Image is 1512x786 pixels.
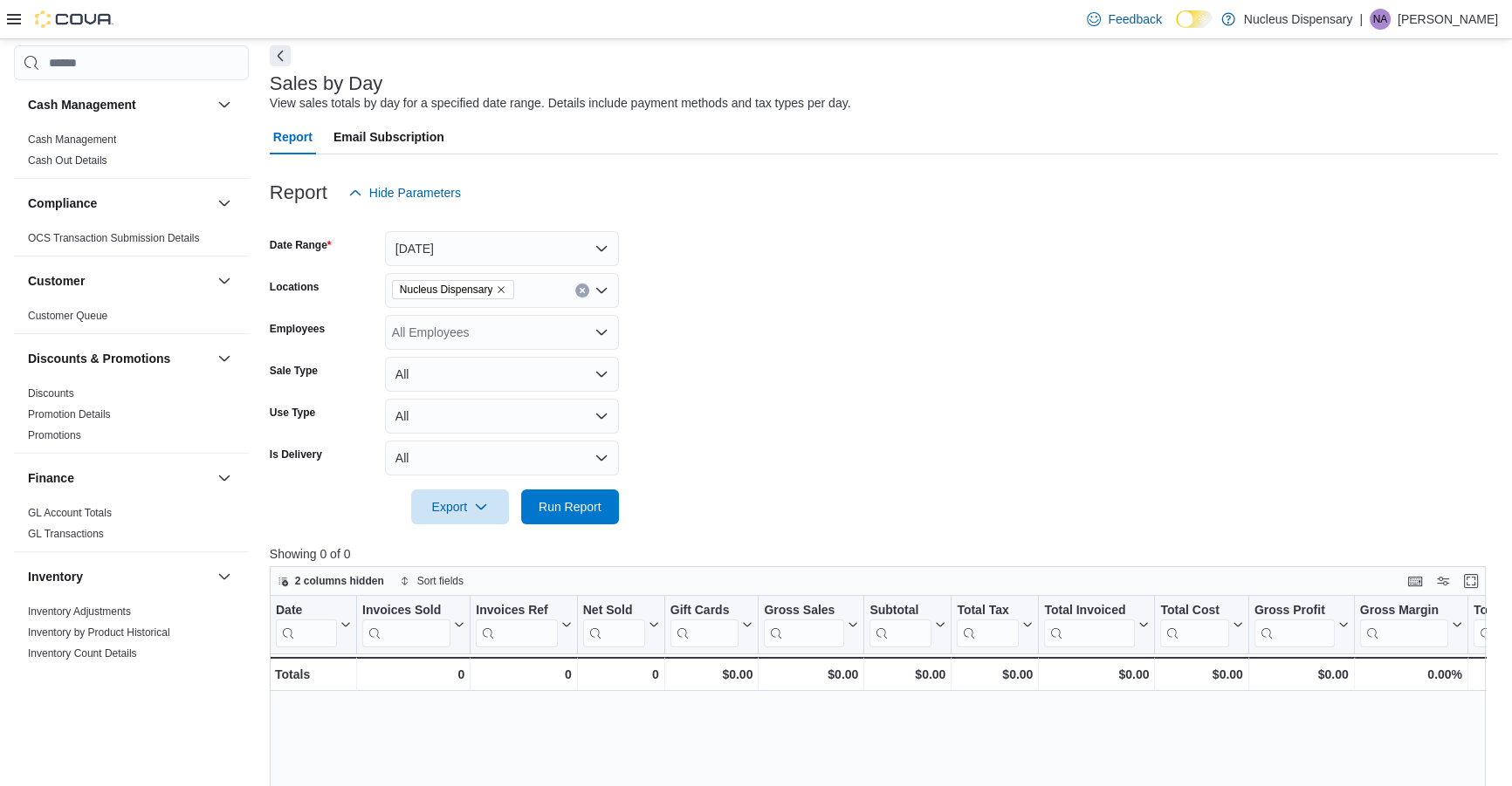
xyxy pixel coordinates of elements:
[270,406,315,420] label: Use Type
[582,603,644,647] div: Net Sold
[1160,664,1242,685] div: $0.00
[1244,9,1353,30] p: Nucleus Dispensary
[1254,603,1335,647] div: Gross Profit
[270,238,332,252] label: Date Range
[385,441,619,475] button: All
[28,605,131,618] a: Inventory Adjustments
[362,603,464,647] button: Invoices Sold
[869,603,931,647] div: Subtotal
[476,664,571,685] div: 0
[28,469,74,487] h3: Finance
[28,350,210,367] button: Discounts & Promotions
[362,664,464,685] div: 0
[214,270,235,291] button: Customer
[362,603,450,619] div: Invoices Sold
[14,129,249,178] div: Cash Management
[28,527,104,541] span: GL Transactions
[1160,603,1228,619] div: Total Cost
[14,383,249,453] div: Discounts & Promotions
[28,668,174,680] a: Inventory On Hand by Package
[14,502,249,551] div: Finance
[392,280,515,299] span: Nucleus Dispensary
[764,603,844,619] div: Gross Sales
[575,284,589,297] button: Clear input
[385,231,619,266] button: [DATE]
[28,154,107,167] span: Cash Out Details
[957,664,1033,685] div: $0.00
[670,603,739,647] div: Gift Card Sales
[28,506,112,520] span: GL Account Totals
[670,664,753,685] div: $0.00
[764,603,844,647] div: Gross Sales
[28,272,85,290] h3: Customer
[28,309,107,323] span: Customer Queue
[369,184,461,202] span: Hide Parameters
[670,603,753,647] button: Gift Cards
[28,310,107,322] a: Customer Queue
[957,603,1019,647] div: Total Tax
[1044,603,1135,619] div: Total Invoiced
[276,603,337,647] div: Date
[14,305,249,333] div: Customer
[276,603,337,619] div: Date
[764,664,858,685] div: $0.00
[270,45,291,66] button: Next
[957,603,1019,619] div: Total Tax
[28,528,104,540] a: GL Transactions
[869,664,945,685] div: $0.00
[28,407,111,421] span: Promotion Details
[273,120,313,154] span: Report
[35,10,113,28] img: Cova
[270,364,318,378] label: Sale Type
[476,603,571,647] button: Invoices Ref
[594,325,608,339] button: Open list of options
[276,603,351,647] button: Date
[214,566,235,587] button: Inventory
[521,489,619,524] button: Run Report
[14,228,249,256] div: Compliance
[582,603,658,647] button: Net Sold
[270,73,383,94] h3: Sales by Day
[1359,603,1447,619] div: Gross Margin
[28,232,200,244] a: OCS Transaction Submission Details
[28,350,170,367] h3: Discounts & Promotions
[362,603,450,647] div: Invoices Sold
[869,603,945,647] button: Subtotal
[28,133,116,147] span: Cash Management
[869,603,931,619] div: Subtotal
[333,120,444,154] span: Email Subscription
[1254,664,1349,685] div: $0.00
[28,195,210,212] button: Compliance
[28,647,137,660] a: Inventory Count Details
[594,284,608,297] button: Open list of options
[295,574,384,588] span: 2 columns hidden
[214,94,235,115] button: Cash Management
[1108,10,1161,28] span: Feedback
[28,96,210,113] button: Cash Management
[28,387,74,400] a: Discounts
[1433,571,1454,591] button: Display options
[214,348,235,369] button: Discounts & Promotions
[476,603,557,647] div: Invoices Ref
[422,489,498,524] span: Export
[411,489,509,524] button: Export
[28,646,137,660] span: Inventory Count Details
[1359,603,1447,647] div: Gross Margin
[1359,603,1461,647] button: Gross Margin
[1176,10,1213,29] input: Dark Mode
[28,408,111,420] a: Promotion Details
[385,399,619,434] button: All
[28,428,81,442] span: Promotions
[1044,603,1135,647] div: Total Invoiced
[496,284,506,295] button: Remove Nucleus Dispensary from selection in this group
[28,429,81,441] a: Promotions
[271,571,391,591] button: 2 columns hidden
[28,626,170,639] a: Inventory by Product Historical
[28,133,116,146] a: Cash Management
[270,94,851,113] div: View sales totals by day for a specified date range. Details include payment methods and tax type...
[670,603,739,619] div: Gift Cards
[539,498,601,516] span: Run Report
[385,357,619,392] button: All
[400,281,493,298] span: Nucleus Dispensary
